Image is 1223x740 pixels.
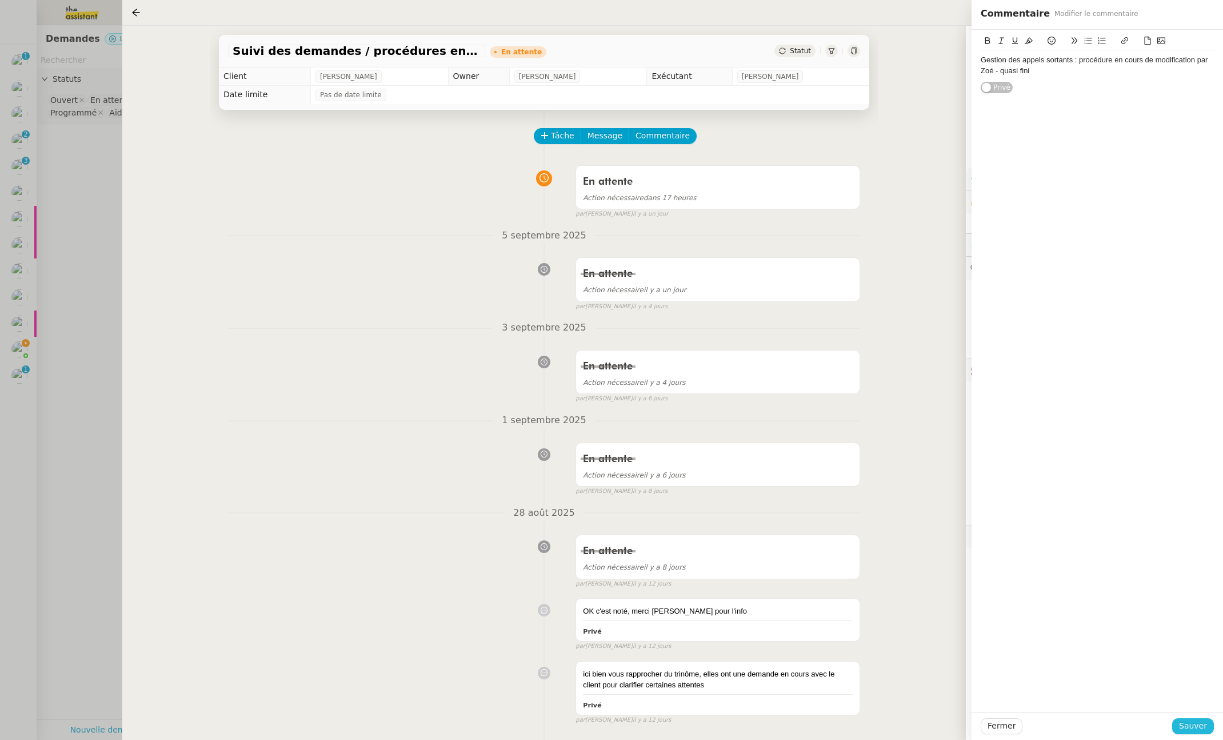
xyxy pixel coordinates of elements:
[966,526,1223,548] div: 🧴Autres
[629,128,697,144] button: Commentaire
[966,257,1223,279] div: 💬Commentaires 2
[633,579,672,589] span: il y a 12 jours
[633,487,668,496] span: il y a 8 jours
[981,55,1214,76] div: Gestion des appels sortants : procédure en cours de modification par Zoé - quasi fini
[583,563,644,571] span: Action nécessaire
[219,86,310,104] td: Date limite
[493,228,595,244] span: 5 septembre 2025
[583,177,633,187] span: En attente
[633,209,668,219] span: il y a un jour
[1172,718,1214,734] button: Sauver
[583,269,633,279] span: En attente
[534,128,581,144] button: Tâche
[633,302,668,312] span: il y a 4 jours
[970,532,1006,542] span: 🧴
[647,67,732,86] td: Exécutant
[575,642,671,651] small: [PERSON_NAME]
[587,129,622,142] span: Message
[970,263,1064,272] span: 💬
[636,129,690,142] span: Commentaire
[493,320,595,336] span: 3 septembre 2025
[575,579,585,589] span: par
[575,394,585,404] span: par
[551,129,574,142] span: Tâche
[1054,8,1138,19] span: Modifier le commentaire
[448,67,509,86] td: Owner
[583,361,633,372] span: En attente
[575,487,668,496] small: [PERSON_NAME]
[504,506,583,521] span: 28 août 2025
[575,302,668,312] small: [PERSON_NAME]
[575,487,585,496] span: par
[233,45,481,57] span: Suivi des demandes / procédures en cours Mobix
[575,579,671,589] small: [PERSON_NAME]
[633,715,672,725] span: il y a 12 jours
[988,719,1016,733] span: Fermer
[320,89,382,101] span: Pas de date limite
[970,172,1030,185] span: ⚙️
[583,606,853,617] div: OK c'est noté, merci [PERSON_NAME] pour l'info
[575,715,585,725] span: par
[966,168,1223,190] div: ⚙️Procédures
[583,379,644,387] span: Action nécessaire
[320,71,377,82] span: [PERSON_NAME]
[981,718,1022,734] button: Fermer
[583,563,685,571] span: il y a 8 jours
[583,286,686,294] span: il y a un jour
[581,128,629,144] button: Message
[583,194,644,202] span: Action nécessaire
[575,394,668,404] small: [PERSON_NAME]
[966,190,1223,213] div: 🔐Données client
[583,471,685,479] span: il y a 6 jours
[219,67,310,86] td: Client
[966,234,1223,256] div: ⏲️Tâches 0:00
[966,359,1223,381] div: 🕵️Autres demandes en cours 20
[993,82,1010,93] span: Privé
[575,642,585,651] span: par
[742,71,799,82] span: [PERSON_NAME]
[575,302,585,312] span: par
[981,82,1013,93] button: Privé
[493,413,595,428] span: 1 septembre 2025
[583,628,601,635] b: Privé
[583,454,633,464] span: En attente
[583,471,644,479] span: Action nécessaire
[583,702,601,709] b: Privé
[575,209,668,219] small: [PERSON_NAME]
[575,209,585,219] span: par
[583,286,644,294] span: Action nécessaire
[583,669,853,691] div: ici bien vous rapprocher du trinôme, elles ont une demande en cours avec le client pour clarifier...
[633,642,672,651] span: il y a 12 jours
[583,546,633,556] span: En attente
[575,715,671,725] small: [PERSON_NAME]
[583,379,685,387] span: il y a 4 jours
[970,240,1049,249] span: ⏲️
[583,194,696,202] span: dans 17 heures
[501,49,542,55] div: En attente
[790,47,811,55] span: Statut
[519,71,576,82] span: [PERSON_NAME]
[633,394,668,404] span: il y a 6 jours
[970,365,1117,375] span: 🕵️
[981,6,1050,22] span: Commentaire
[970,195,1045,208] span: 🔐
[1179,719,1207,733] span: Sauver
